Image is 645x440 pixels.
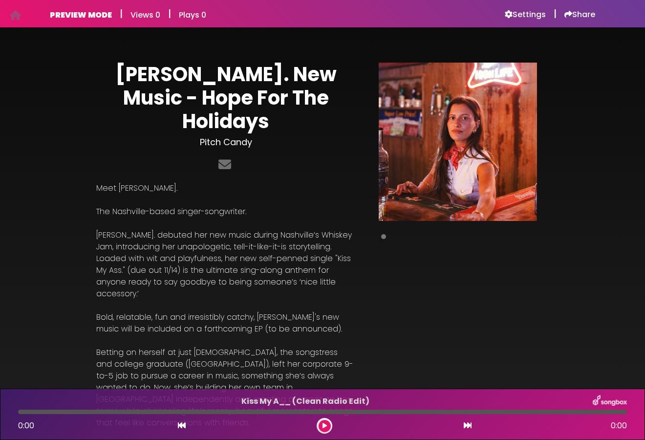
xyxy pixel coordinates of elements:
[120,8,123,20] h5: |
[96,63,355,133] h1: [PERSON_NAME]. New Music - Hope For The Holidays
[168,8,171,20] h5: |
[18,420,34,431] span: 0:00
[554,8,557,20] h5: |
[611,420,627,432] span: 0:00
[96,137,355,148] h3: Pitch Candy
[96,347,355,429] p: Betting on herself at just [DEMOGRAPHIC_DATA], the songstress and college graduate ([GEOGRAPHIC_D...
[50,10,112,20] h6: PREVIEW MODE
[96,229,355,300] p: [PERSON_NAME]. debuted her new music during Nashville’s Whiskey Jam, introducing her unapologetic...
[379,63,537,221] img: Main Media
[593,395,627,408] img: songbox-logo-white.png
[130,10,160,20] h6: Views 0
[505,10,546,20] a: Settings
[96,206,355,218] p: The Nashville-based singer-songwriter.
[96,182,355,194] p: Meet [PERSON_NAME].
[18,396,593,407] p: Kiss My A__ (Clean Radio Edit)
[564,10,595,20] a: Share
[179,10,206,20] h6: Plays 0
[96,311,355,335] p: Bold, relatable, fun and irresistibly catchy, [PERSON_NAME]'s new music will be included on a for...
